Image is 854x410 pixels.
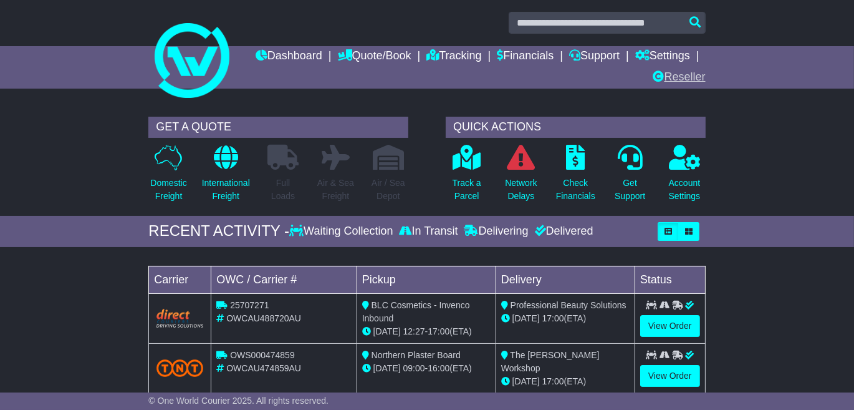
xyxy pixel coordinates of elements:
[615,177,645,203] p: Get Support
[668,144,701,210] a: AccountSettings
[501,375,630,388] div: (ETA)
[230,350,295,360] span: OWS000474859
[497,46,554,67] a: Financials
[542,313,564,323] span: 17:00
[504,144,537,210] a: NetworkDelays
[653,67,706,89] a: Reseller
[156,309,203,328] img: Direct.png
[149,266,211,293] td: Carrier
[403,363,425,373] span: 09:00
[148,117,408,138] div: GET A QUOTE
[501,350,600,373] span: The [PERSON_NAME] Workshop
[289,225,396,238] div: Waiting Collection
[512,376,540,386] span: [DATE]
[452,144,482,210] a: Track aParcel
[230,300,269,310] span: 25707271
[267,177,299,203] p: Full Loads
[614,144,646,210] a: GetSupport
[373,326,401,336] span: [DATE]
[453,177,481,203] p: Track a Parcel
[226,313,301,323] span: OWCAU488720AU
[317,177,354,203] p: Air & Sea Freight
[150,144,187,210] a: DomesticFreight
[372,350,461,360] span: Northern Plaster Board
[446,117,706,138] div: QUICK ACTIONS
[202,177,250,203] p: International Freight
[428,363,449,373] span: 16:00
[396,225,461,238] div: In Transit
[226,363,301,373] span: OWCAU474859AU
[211,266,357,293] td: OWC / Carrier #
[362,325,491,338] div: - (ETA)
[505,177,537,203] p: Network Delays
[635,266,705,293] td: Status
[150,177,186,203] p: Domestic Freight
[511,300,626,310] span: Professional Beauty Solutions
[496,266,635,293] td: Delivery
[635,46,690,67] a: Settings
[542,376,564,386] span: 17:00
[532,225,593,238] div: Delivered
[461,225,532,238] div: Delivering
[362,362,491,375] div: - (ETA)
[373,363,401,373] span: [DATE]
[428,326,449,336] span: 17:00
[501,312,630,325] div: (ETA)
[569,46,620,67] a: Support
[640,315,700,337] a: View Order
[148,222,289,240] div: RECENT ACTIVITY -
[555,144,596,210] a: CheckFinancials
[362,300,470,323] span: BLC Cosmetics - Invenco Inbound
[372,177,405,203] p: Air / Sea Depot
[148,396,329,406] span: © One World Courier 2025. All rights reserved.
[640,365,700,387] a: View Order
[338,46,411,67] a: Quote/Book
[426,46,481,67] a: Tracking
[669,177,701,203] p: Account Settings
[512,313,540,323] span: [DATE]
[156,359,203,376] img: TNT_Domestic.png
[256,46,322,67] a: Dashboard
[357,266,496,293] td: Pickup
[403,326,425,336] span: 12:27
[201,144,251,210] a: InternationalFreight
[556,177,595,203] p: Check Financials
